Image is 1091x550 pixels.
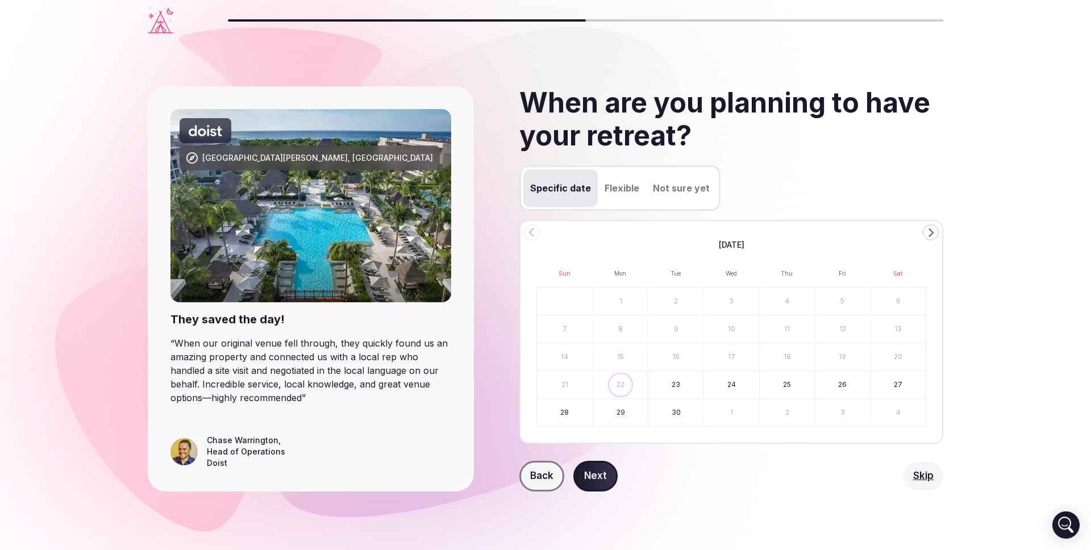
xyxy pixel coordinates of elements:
button: Back [519,461,564,491]
div: Open Intercom Messenger [1052,511,1080,539]
cite: Chase Warrington [207,435,278,445]
button: Go to the Previous Month [524,224,540,240]
th: Wednesday [703,260,759,287]
button: Friday, September 12th, 2025 [815,315,871,343]
button: Friday, October 3rd, 2025 [815,399,871,426]
button: Saturday, September 6th, 2025 [871,287,926,315]
blockquote: “ When our original venue fell through, they quickly found us an amazing property and connected u... [170,336,451,405]
button: Thursday, September 11th, 2025 [760,315,815,343]
button: Thursday, October 2nd, 2025 [760,399,815,426]
button: Tuesday, September 23rd, 2025 [648,371,703,398]
button: Tuesday, September 9th, 2025 [648,315,703,343]
div: [GEOGRAPHIC_DATA][PERSON_NAME], [GEOGRAPHIC_DATA] [202,152,433,164]
button: Specific date [523,169,598,207]
svg: Doist company logo [189,125,222,136]
button: Friday, September 26th, 2025 [815,371,871,398]
div: Doist [207,457,285,469]
button: Thursday, September 4th, 2025 [760,287,815,315]
button: Wednesday, September 10th, 2025 [704,315,759,343]
a: Visit the homepage [148,7,173,34]
h2: When are you planning to have your retreat? [519,86,943,152]
th: Saturday [871,260,926,287]
button: Thursday, September 18th, 2025 [760,343,815,370]
button: Tuesday, September 30th, 2025 [648,399,703,426]
button: Saturday, October 4th, 2025 [871,399,926,426]
button: Flexible [598,169,646,207]
button: Monday, September 15th, 2025 [593,343,648,370]
th: Thursday [759,260,815,287]
button: Sunday, September 28th, 2025 [537,399,593,426]
button: Wednesday, September 24th, 2025 [704,371,759,398]
button: Wednesday, September 3rd, 2025 [704,287,759,315]
button: Tuesday, September 2nd, 2025 [648,287,703,315]
button: Next [573,461,618,491]
img: Playa Del Carmen, Mexico [170,109,451,302]
button: Sunday, September 21st, 2025 [537,371,593,398]
button: Not sure yet [646,169,717,207]
button: Monday, September 8th, 2025 [593,315,648,343]
figcaption: , [207,435,285,469]
button: Saturday, September 27th, 2025 [871,371,926,398]
img: Chase Warrington [170,438,198,465]
button: Sunday, September 7th, 2025 [537,315,593,343]
button: Thursday, September 25th, 2025 [760,371,815,398]
button: Tuesday, September 16th, 2025 [648,343,703,370]
button: Today, Monday, September 22nd, 2025 [593,371,648,398]
button: Wednesday, September 17th, 2025 [704,343,759,370]
button: Monday, September 29th, 2025 [593,399,648,426]
button: Monday, September 1st, 2025 [593,287,648,315]
th: Tuesday [648,260,703,287]
th: Sunday [537,260,593,287]
button: Sunday, September 14th, 2025 [537,343,593,370]
button: Friday, September 19th, 2025 [815,343,871,370]
button: Skip [903,462,943,490]
div: Head of Operations [207,446,285,457]
div: They saved the day! [170,311,451,327]
button: Wednesday, October 1st, 2025 [704,399,759,426]
th: Monday [592,260,648,287]
th: Friday [815,260,871,287]
button: Go to the Next Month [923,224,939,240]
button: Saturday, September 13th, 2025 [871,315,926,343]
span: [DATE] [719,239,744,251]
table: September 2025 [536,260,926,427]
button: Friday, September 5th, 2025 [815,287,871,315]
button: Saturday, September 20th, 2025 [871,343,926,370]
